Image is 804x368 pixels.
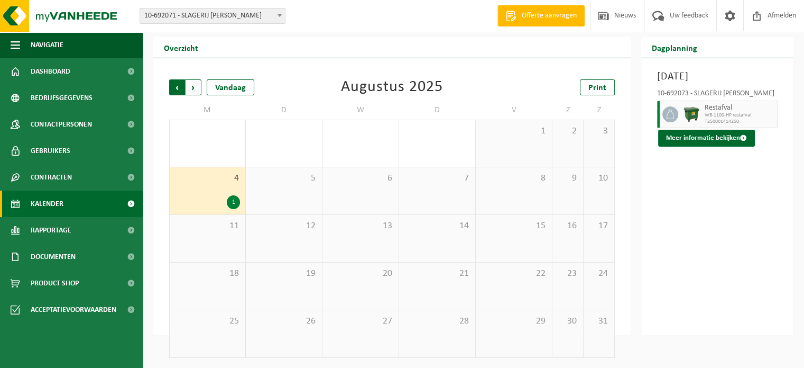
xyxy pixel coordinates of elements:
[404,173,470,184] span: 7
[31,164,72,191] span: Contracten
[497,5,585,26] a: Offerte aanvragen
[558,316,578,327] span: 30
[404,220,470,232] span: 14
[658,130,755,147] button: Meer informatie bekijken
[481,125,547,137] span: 1
[31,111,92,138] span: Contactpersonen
[588,84,606,92] span: Print
[207,79,254,95] div: Vandaag
[251,268,317,280] span: 19
[481,268,547,280] span: 22
[169,79,185,95] span: Vorige
[328,173,393,184] span: 6
[328,220,393,232] span: 13
[657,90,778,101] div: 10-692073 - SLAGERIJ [PERSON_NAME]
[705,119,774,125] span: T250001414250
[169,101,246,120] td: M
[641,37,708,58] h2: Dagplanning
[31,217,71,244] span: Rapportage
[31,297,116,323] span: Acceptatievoorwaarden
[175,268,240,280] span: 18
[589,220,609,232] span: 17
[580,79,615,95] a: Print
[481,173,547,184] span: 8
[31,85,93,111] span: Bedrijfsgegevens
[31,58,70,85] span: Dashboard
[227,195,240,209] div: 1
[175,316,240,327] span: 25
[251,173,317,184] span: 5
[558,220,578,232] span: 16
[404,316,470,327] span: 28
[481,316,547,327] span: 29
[140,8,285,23] span: 10-692071 - SLAGERIJ CHRIS - MACHELEN
[705,112,774,119] span: WB-1100-HP restafval
[589,125,609,137] span: 3
[589,173,609,184] span: 10
[589,316,609,327] span: 31
[31,32,63,58] span: Navigatie
[186,79,201,95] span: Volgende
[705,104,774,112] span: Restafval
[322,101,399,120] td: W
[683,106,699,122] img: WB-1100-HPE-GN-01
[404,268,470,280] span: 21
[519,11,579,21] span: Offerte aanvragen
[31,138,70,164] span: Gebruikers
[246,101,322,120] td: D
[476,101,552,120] td: V
[31,270,79,297] span: Product Shop
[31,244,76,270] span: Documenten
[399,101,476,120] td: D
[251,220,317,232] span: 12
[589,268,609,280] span: 24
[328,316,393,327] span: 27
[31,191,63,217] span: Kalender
[341,79,443,95] div: Augustus 2025
[153,37,209,58] h2: Overzicht
[175,220,240,232] span: 11
[558,125,578,137] span: 2
[328,268,393,280] span: 20
[175,173,240,184] span: 4
[481,220,547,232] span: 15
[552,101,584,120] td: Z
[251,316,317,327] span: 26
[558,268,578,280] span: 23
[140,8,285,24] span: 10-692071 - SLAGERIJ CHRIS - MACHELEN
[558,173,578,184] span: 9
[657,69,778,85] h3: [DATE]
[584,101,615,120] td: Z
